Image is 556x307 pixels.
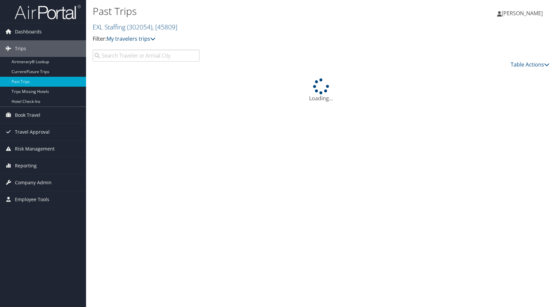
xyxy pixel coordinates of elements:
[93,4,397,18] h1: Past Trips
[93,35,397,43] p: Filter:
[15,107,40,123] span: Book Travel
[497,3,549,23] a: [PERSON_NAME]
[93,22,177,31] a: EXL Staffing
[107,35,156,42] a: My travelers trips
[15,174,52,191] span: Company Admin
[15,23,42,40] span: Dashboards
[15,157,37,174] span: Reporting
[127,22,152,31] span: ( 302054 )
[502,10,543,17] span: [PERSON_NAME]
[15,141,55,157] span: Risk Management
[15,4,81,20] img: airportal-logo.png
[511,61,549,68] a: Table Actions
[152,22,177,31] span: , [ 45809 ]
[15,124,50,140] span: Travel Approval
[93,50,200,62] input: Search Traveler or Arrival City
[15,191,49,208] span: Employee Tools
[93,78,549,102] div: Loading...
[15,40,26,57] span: Trips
